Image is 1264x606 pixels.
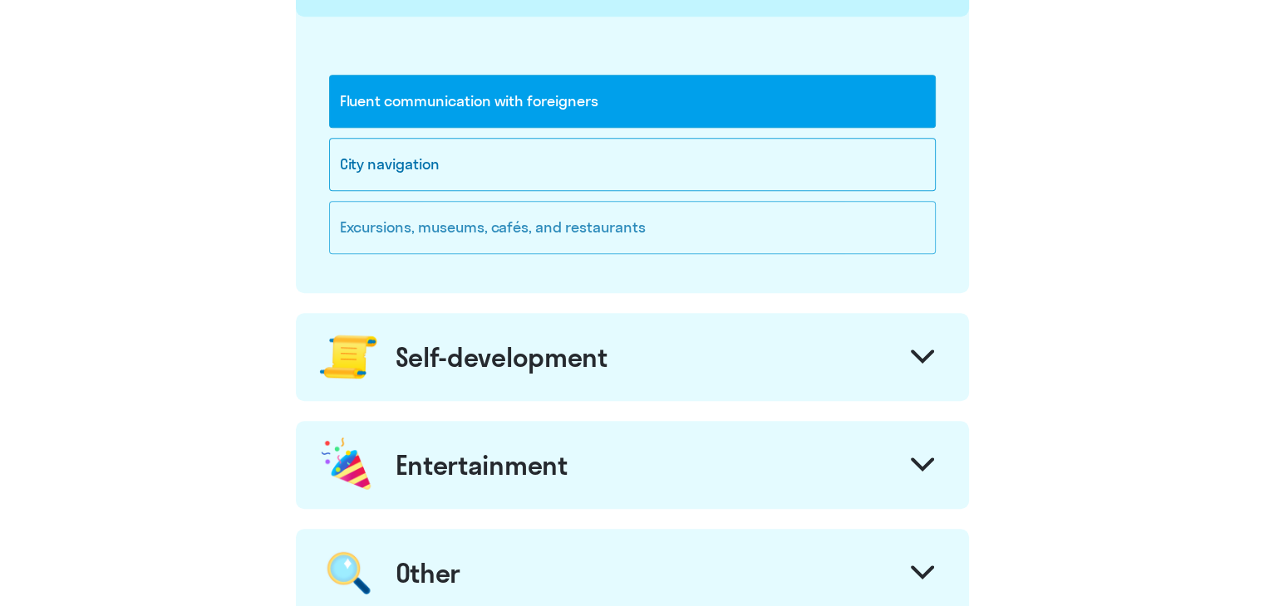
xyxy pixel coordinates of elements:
div: City navigation [329,138,936,191]
div: Fluent communication with foreigners [329,75,936,128]
img: roll.png [318,326,380,388]
div: Entertainment [396,448,568,481]
img: celebration.png [318,434,376,496]
div: Self-development [396,340,607,374]
img: magnifier.png [318,542,379,604]
div: Other [396,556,461,589]
div: Excursions, museums, cafés, and restaurants [329,201,936,254]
